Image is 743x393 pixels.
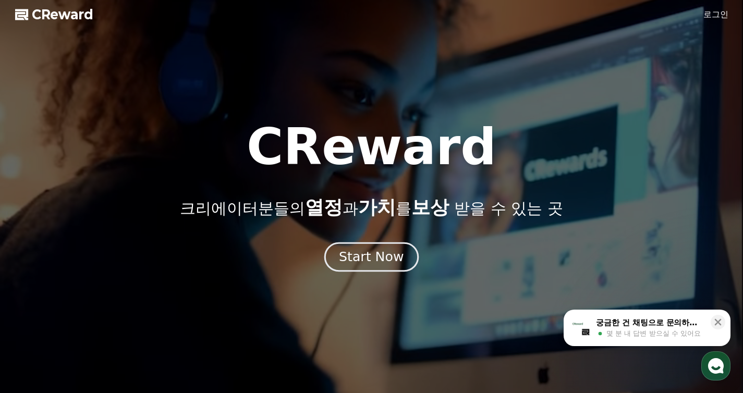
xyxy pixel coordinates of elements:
a: 로그인 [703,8,728,21]
h1: CReward [247,122,496,172]
span: 보상 [411,197,449,218]
a: 설정 [135,306,200,333]
span: 가치 [358,197,396,218]
a: 대화 [69,306,135,333]
a: CReward [15,6,93,23]
span: 열정 [305,197,343,218]
a: 홈 [3,306,69,333]
button: Start Now [324,242,419,272]
span: 설정 [161,322,174,330]
span: CReward [32,6,93,23]
span: 홈 [33,322,39,330]
div: Start Now [339,248,404,266]
p: 크리에이터분들의 과 를 받을 수 있는 곳 [180,197,563,218]
a: Start Now [326,253,417,263]
span: 대화 [95,323,108,331]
